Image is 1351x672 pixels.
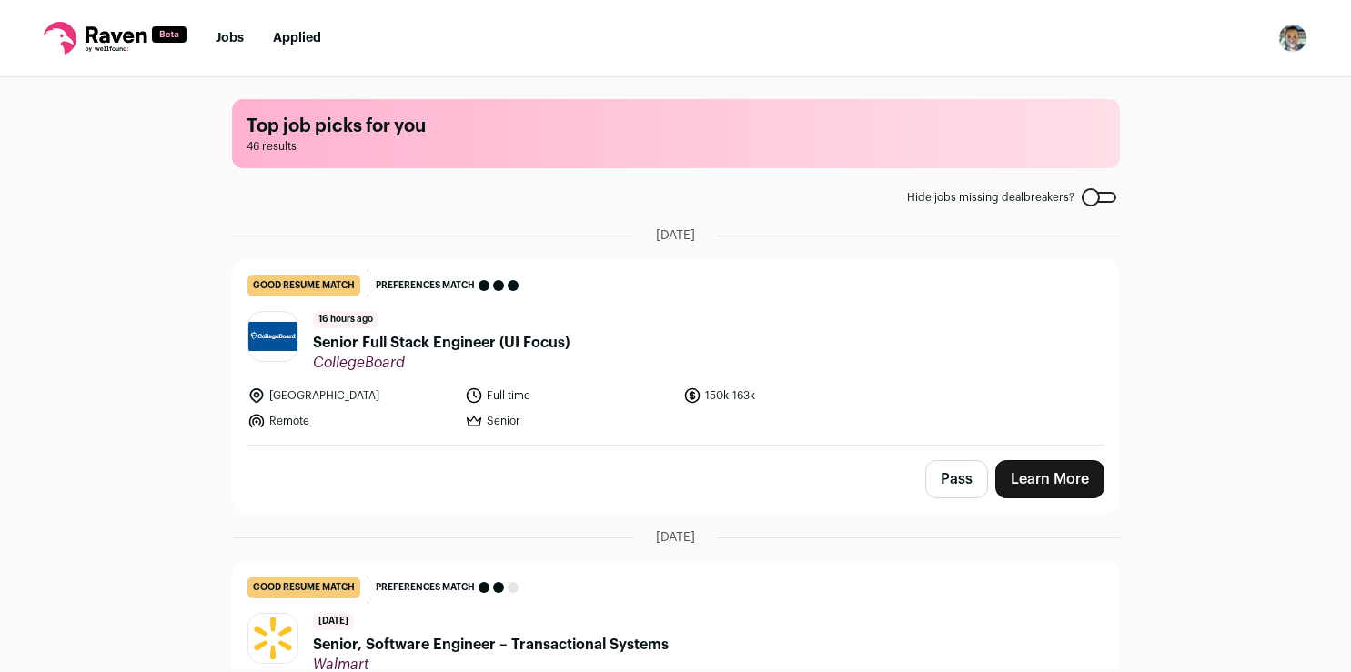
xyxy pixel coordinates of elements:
span: Hide jobs missing dealbreakers? [907,190,1074,205]
li: Senior [465,412,672,430]
img: cfb52ba93b836423ba4ae497992f271ff790f3b51a850b980c6490f462c3f813.jpg [248,322,297,351]
span: [DATE] [313,613,354,630]
span: Senior Full Stack Engineer (UI Focus) [313,332,570,354]
h1: Top job picks for you [247,114,1105,139]
li: [GEOGRAPHIC_DATA] [247,386,455,405]
li: 150k-163k [683,386,891,405]
a: Jobs [216,32,244,45]
a: good resume match Preferences match 16 hours ago Senior Full Stack Engineer (UI Focus) CollegeBoa... [233,260,1119,445]
span: 46 results [247,139,1105,154]
a: Learn More [995,460,1104,498]
span: 16 hours ago [313,311,378,328]
div: good resume match [247,577,360,598]
a: Applied [273,32,321,45]
button: Pass [925,460,988,498]
span: [DATE] [656,528,695,547]
img: 19917917-medium_jpg [1278,24,1307,53]
span: CollegeBoard [313,354,570,372]
span: Preferences match [376,276,475,295]
li: Full time [465,386,672,405]
div: good resume match [247,275,360,296]
img: 19b8b2629de5386d2862a650b361004344144596bc80f5063c02d542793c7f60.jpg [248,614,297,663]
span: Preferences match [376,578,475,597]
li: Remote [247,412,455,430]
button: Open dropdown [1278,24,1307,53]
span: Senior, Software Engineer – Transactional Systems [313,634,669,656]
span: [DATE] [656,226,695,245]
